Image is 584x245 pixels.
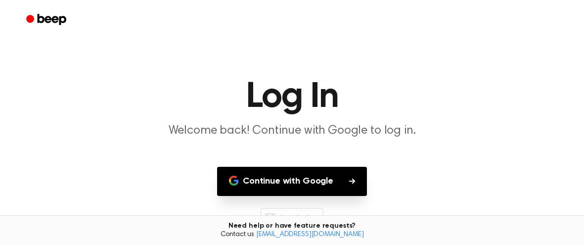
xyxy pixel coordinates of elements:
[217,167,367,196] button: Continue with Google
[256,231,364,238] a: [EMAIL_ADDRESS][DOMAIN_NAME]
[39,79,545,115] h1: Log In
[6,231,578,240] span: Contact us
[102,123,482,139] p: Welcome back! Continue with Google to log in.
[19,10,75,30] a: Beep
